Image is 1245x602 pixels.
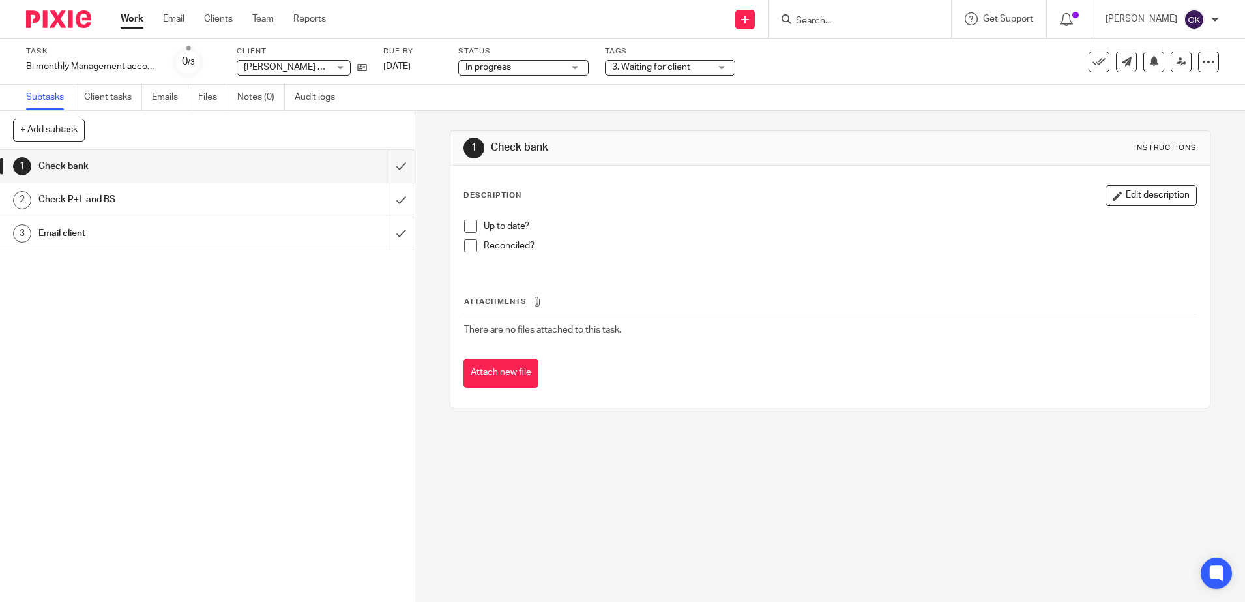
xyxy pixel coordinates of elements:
a: Clients [204,12,233,25]
p: Reconciled? [484,239,1196,252]
img: svg%3E [1184,9,1205,30]
small: /3 [188,59,195,66]
a: Emails [152,85,188,110]
button: + Add subtask [13,119,85,141]
div: Bi monthly Management accounts [26,60,156,73]
span: 3. Waiting for client [612,63,690,72]
label: Task [26,46,156,57]
a: Reports [293,12,326,25]
span: [DATE] [383,62,411,71]
span: There are no files attached to this task. [464,325,621,335]
span: In progress [465,63,511,72]
img: Pixie [26,10,91,28]
h1: Check P+L and BS [38,190,263,209]
span: Attachments [464,298,527,305]
a: Team [252,12,274,25]
h1: Check bank [38,157,263,176]
button: Attach new file [463,359,538,388]
p: Up to date? [484,220,1196,233]
a: Audit logs [295,85,345,110]
div: 1 [13,157,31,175]
span: [PERSON_NAME] Homes Limited [244,63,379,72]
a: Email [163,12,184,25]
label: Due by [383,46,442,57]
a: Notes (0) [237,85,285,110]
a: Client tasks [84,85,142,110]
button: Edit description [1106,185,1197,206]
a: Work [121,12,143,25]
a: Subtasks [26,85,74,110]
div: 3 [13,224,31,243]
a: Files [198,85,227,110]
span: Get Support [983,14,1033,23]
div: 1 [463,138,484,158]
p: Description [463,190,521,201]
h1: Email client [38,224,263,243]
label: Client [237,46,367,57]
label: Status [458,46,589,57]
h1: Check bank [491,141,858,155]
input: Search [795,16,912,27]
div: 0 [182,54,195,69]
p: [PERSON_NAME] [1106,12,1177,25]
div: Instructions [1134,143,1197,153]
label: Tags [605,46,735,57]
div: 2 [13,191,31,209]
